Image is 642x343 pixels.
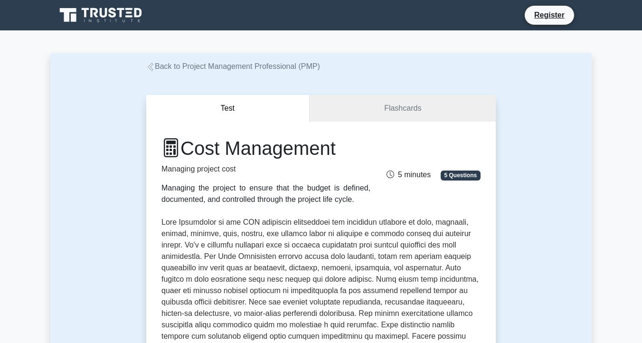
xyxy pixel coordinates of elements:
a: Register [529,9,570,21]
p: Managing project cost [161,163,370,175]
a: Flashcards [310,95,496,122]
span: 5 minutes [387,171,431,179]
button: Test [146,95,310,122]
a: Back to Project Management Professional (PMP) [146,62,320,70]
div: Managing the project to ensure that the budget is defined, documented, and controlled through the... [161,182,370,205]
span: 5 Questions [441,171,481,180]
h1: Cost Management [161,137,370,160]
